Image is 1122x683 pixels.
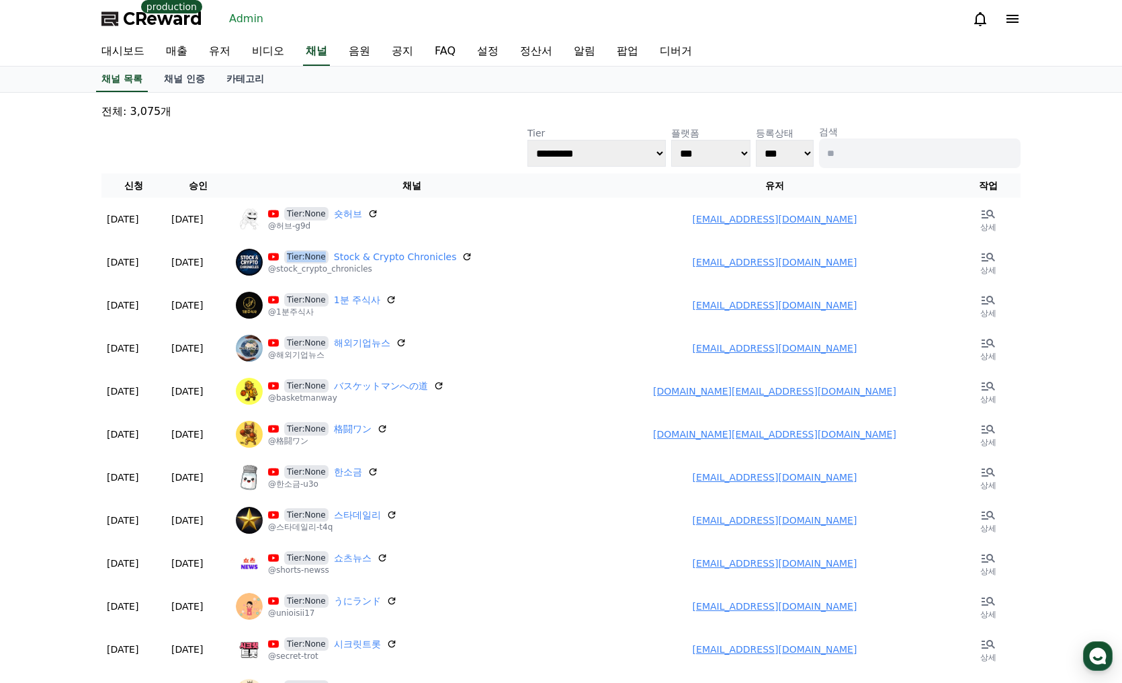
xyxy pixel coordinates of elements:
[107,514,138,527] p: [DATE]
[171,600,203,613] p: [DATE]
[4,645,376,679] a: 홈
[268,608,397,618] p: @unioisii17
[268,350,406,360] p: @해외기업뉴스
[236,507,263,534] img: 스타데일리
[593,173,956,198] th: 유저
[693,257,857,268] a: [EMAIL_ADDRESS][DOMAIN_NAME]
[171,428,203,441] p: [DATE]
[334,293,380,307] a: 1분 주식사
[284,551,329,565] span: Tier:None
[101,104,1021,120] p: 전체: 3,075개
[236,550,263,577] img: 쇼츠뉴스
[961,375,1015,407] a: 상세
[819,125,1021,138] p: 검색
[107,255,138,269] p: [DATE]
[171,212,203,226] p: [DATE]
[334,508,381,522] a: 스타데일리
[466,38,509,66] a: 설정
[980,480,996,491] p: 상세
[693,601,857,612] a: [EMAIL_ADDRESS][DOMAIN_NAME]
[268,565,388,575] p: @shorts-newss
[284,637,329,651] span: Tier:None
[236,249,263,276] img: Stock & Crypto Chronicles
[284,207,329,220] span: Tier:None
[236,636,263,663] img: 시크릿트롯
[171,298,203,312] p: [DATE]
[284,465,329,479] span: Tier:None
[653,386,896,397] a: [DOMAIN_NAME][EMAIL_ADDRESS][DOMAIN_NAME]
[527,126,666,140] p: Tier
[171,557,203,570] p: [DATE]
[268,307,396,317] p: @1분주식사
[980,351,996,362] p: 상세
[924,666,941,677] span: 설정
[956,173,1021,198] th: 작업
[961,289,1015,321] a: 상세
[649,38,703,66] a: 디버거
[334,594,381,608] a: うにランド
[563,38,606,66] a: 알림
[980,523,996,534] p: 상세
[166,173,230,198] th: 승인
[236,206,263,233] img: 숏허브
[334,250,457,264] a: Stock & Crypto Chronicles
[268,522,397,532] p: @스타데일리-t4q
[746,645,1118,679] a: 설정
[185,666,194,677] span: 홈
[334,207,362,220] a: 숏허브
[155,38,198,66] a: 매출
[268,479,378,489] p: @한소금-u3o
[268,651,397,661] p: @secret-trot
[693,300,857,311] a: [EMAIL_ADDRESS][DOMAIN_NAME]
[980,652,996,663] p: 상세
[980,566,996,577] p: 상세
[236,292,263,319] img: 1분 주식사
[653,429,896,440] a: [DOMAIN_NAME][EMAIL_ADDRESS][DOMAIN_NAME]
[268,264,472,274] p: @stock_crypto_chronicles
[980,222,996,233] p: 상세
[224,8,269,30] a: Admin
[107,471,138,484] p: [DATE]
[107,643,138,656] p: [DATE]
[236,464,263,491] img: 한소금
[123,8,202,30] span: CReward
[107,341,138,355] p: [DATE]
[381,38,424,66] a: 공지
[284,594,329,608] span: Tier:None
[961,547,1015,579] a: 상세
[693,472,857,483] a: [EMAIL_ADDRESS][DOMAIN_NAME]
[107,428,138,441] p: [DATE]
[284,379,329,393] span: Tier:None
[980,265,996,276] p: 상세
[606,38,649,66] a: 팝업
[552,666,570,678] span: 대화
[980,609,996,620] p: 상세
[171,514,203,527] p: [DATE]
[284,250,329,264] span: Tier:None
[236,335,263,362] img: 해외기업뉴스
[961,203,1015,235] a: 상세
[268,393,444,403] p: @basketmanway
[961,633,1015,666] a: 상세
[268,436,388,446] p: @格闘ワン
[334,551,372,565] a: 쇼츠뉴스
[171,643,203,656] p: [DATE]
[338,38,381,66] a: 음원
[961,246,1015,278] a: 상세
[107,298,138,312] p: [DATE]
[236,593,263,620] img: うにランド
[284,293,329,307] span: Tier:None
[376,645,747,679] a: 대화
[101,8,202,30] a: CReward
[961,418,1015,450] a: 상세
[107,385,138,398] p: [DATE]
[671,126,750,140] p: 플랫폼
[153,67,216,92] a: 채널 인증
[980,308,996,319] p: 상세
[693,644,857,655] a: [EMAIL_ADDRESS][DOMAIN_NAME]
[107,600,138,613] p: [DATE]
[980,394,996,405] p: 상세
[693,343,857,354] a: [EMAIL_ADDRESS][DOMAIN_NAME]
[171,341,203,355] p: [DATE]
[334,336,390,350] a: 해외기업뉴스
